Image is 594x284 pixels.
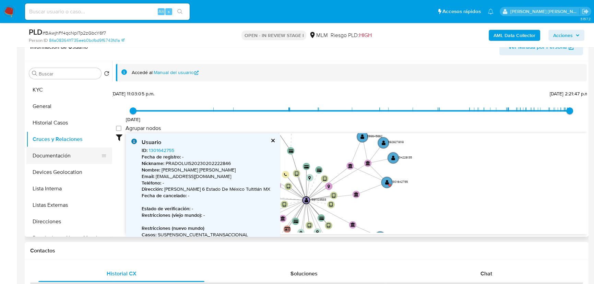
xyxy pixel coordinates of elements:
[39,71,98,77] input: Buscar
[300,230,302,235] text: 
[388,140,404,144] text: 382827808
[553,30,573,41] span: Acciones
[29,26,43,37] b: PLD
[351,222,355,227] text: 
[154,69,199,76] a: Manual del usuario
[329,202,333,207] text: 
[284,173,287,176] text: 
[348,163,353,168] text: 
[32,71,37,76] button: Buscar
[309,32,328,39] div: MLM
[142,232,275,245] p: SUSPENSION_CUENTA_TRANSACCIONAL (AML_TRANSACCIONAL)
[270,138,275,143] button: cerrar
[330,32,371,39] span: Riesgo PLD:
[398,155,412,159] text: 134226135
[116,126,121,131] input: Agrupar nodos
[323,176,326,181] text: 
[285,226,290,231] text: 
[168,8,170,15] span: s
[283,202,286,207] text: 
[26,164,112,180] button: Devices Geolocation
[26,180,112,197] button: Lista Interna
[391,179,407,184] text: 1301642755
[366,161,370,165] text: 
[26,147,107,164] button: Documentación
[548,30,584,41] button: Acciones
[494,30,535,41] b: AML Data Collector
[142,212,275,218] p: -
[26,98,112,115] button: General
[25,7,190,16] input: Buscar usuario o caso...
[142,225,204,232] b: Restricciones (nuevo mundo)
[327,223,330,228] text: 
[288,149,293,152] text: 
[582,8,589,15] a: Salir
[281,216,285,220] text: 
[158,8,164,15] span: Alt
[290,270,317,277] span: Soluciones
[317,168,322,171] text: 
[332,193,335,198] text: 
[550,90,590,97] span: [DATE] 2:21:47 p.m.
[142,160,164,167] b: Nickname :
[295,171,298,176] text: 
[294,220,298,223] text: 
[26,197,112,213] button: Listas Externas
[126,125,161,132] span: Agrupar nodos
[26,213,112,230] button: Direcciones
[173,7,187,16] button: search-icon
[308,223,311,228] text: 
[304,165,309,168] text: 
[26,82,112,98] button: KYC
[354,192,359,196] text: 
[360,134,364,139] text: 
[149,147,174,154] a: 1301642755
[43,29,106,36] span: # BAwjhFf4qcNplTp2zGbcY6f7
[304,197,308,202] text: 
[142,192,275,199] p: -
[26,131,112,147] button: Cruces y Relaciones
[142,192,187,199] b: Fecha de cancelado :
[142,231,156,238] b: Casos :
[142,173,154,180] b: Email :
[112,90,155,97] span: [DATE] 11:03:05 p.m.
[142,153,181,160] b: Fecha de registro :
[142,160,275,167] p: PRADOLUIS20230202222846
[106,270,136,277] span: Historial CX
[142,147,147,154] b: ID :
[26,115,112,131] button: Historial Casos
[359,31,371,39] span: HIGH
[30,44,88,50] h1: Información de Usuario
[142,186,163,192] b: Dirección :
[29,37,48,44] b: Person ID
[367,133,382,138] text: 398645662
[30,247,583,254] h1: Contactos
[381,140,385,145] text: 
[316,230,319,234] text: 
[126,116,141,123] span: [DATE]
[142,205,190,212] b: Estado de verificación :
[142,154,275,160] p: -
[580,16,591,22] span: 3.157.2
[241,31,306,40] p: OPEN - IN REVIEW STAGE I
[26,230,112,246] button: Restricciones Nuevo Mundo
[311,197,326,201] text: 1591103533
[142,139,275,146] div: Usuario
[319,216,324,220] text: 
[142,167,275,173] p: [PERSON_NAME] [PERSON_NAME]
[385,180,389,185] text: 
[49,37,124,44] a: 84a083641f735eeb0bcfbd9f6743fd1a
[489,30,540,41] button: AML Data Collector
[391,155,395,160] text: 
[142,186,275,192] p: [PERSON_NAME] 6 Estado De México Tultitlán MX
[286,184,290,189] text: 
[132,69,153,76] span: Accedé al
[488,9,494,14] a: Notificaciones
[480,270,492,277] span: Chat
[142,205,275,212] p: -
[142,166,160,173] b: Nombre :
[142,173,275,180] p: [EMAIL_ADDRESS][DOMAIN_NAME]
[104,71,109,78] button: Volver al orden por defecto
[308,176,311,180] text: 
[442,8,481,15] span: Accesos rápidos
